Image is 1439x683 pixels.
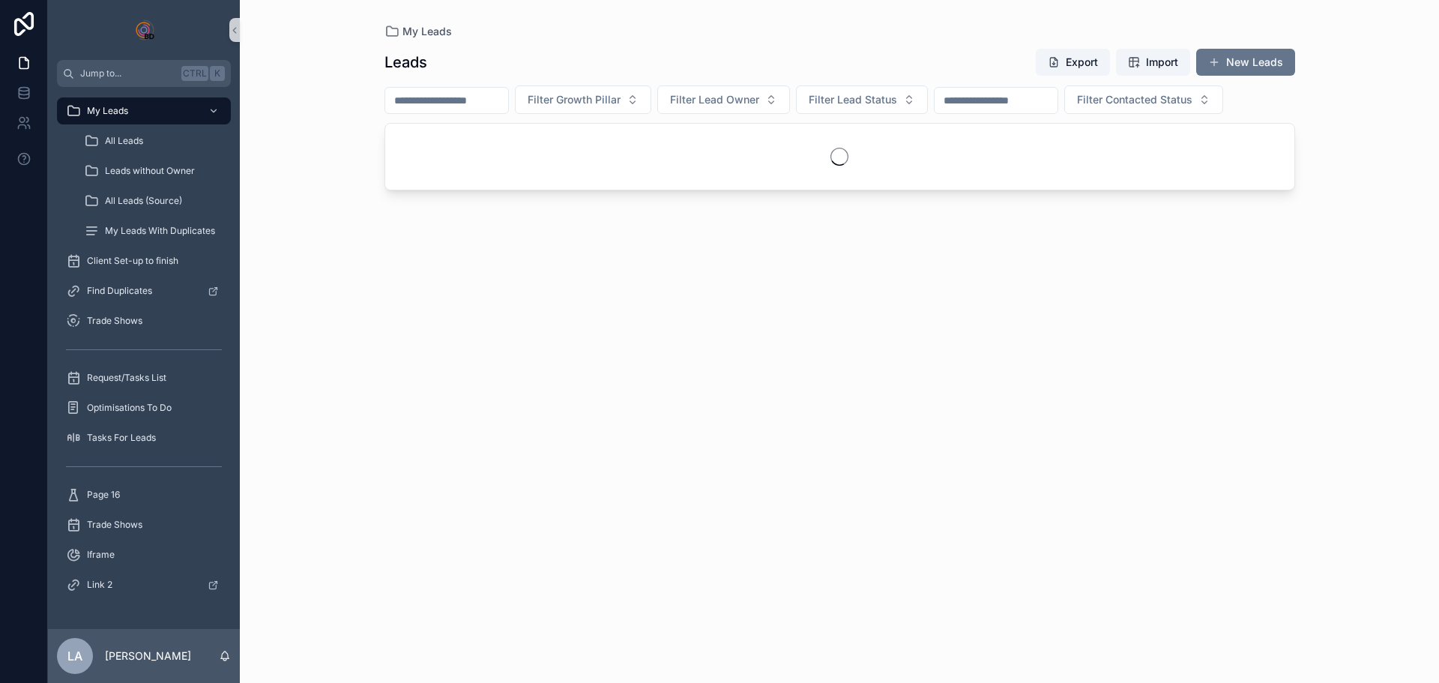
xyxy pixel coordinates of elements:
[75,127,231,154] a: All Leads
[75,157,231,184] a: Leads without Owner
[402,24,452,39] span: My Leads
[132,18,156,42] img: App logo
[87,549,115,561] span: Iframe
[57,277,231,304] a: Find Duplicates
[57,247,231,274] a: Client Set-up to finish
[384,24,452,39] a: My Leads
[796,85,928,114] button: Select Button
[75,187,231,214] a: All Leads (Source)
[1196,49,1295,76] button: New Leads
[528,92,621,107] span: Filter Growth Pillar
[105,225,215,237] span: My Leads With Duplicates
[181,66,208,81] span: Ctrl
[105,195,182,207] span: All Leads (Source)
[57,481,231,508] a: Page 16
[1116,49,1190,76] button: Import
[515,85,651,114] button: Select Button
[57,364,231,391] a: Request/Tasks List
[80,67,175,79] span: Jump to...
[87,489,120,501] span: Page 16
[57,60,231,87] button: Jump to...CtrlK
[105,165,195,177] span: Leads without Owner
[57,511,231,538] a: Trade Shows
[57,424,231,451] a: Tasks For Leads
[87,285,152,297] span: Find Duplicates
[105,135,143,147] span: All Leads
[67,647,82,665] span: LA
[87,315,142,327] span: Trade Shows
[75,217,231,244] a: My Leads With Duplicates
[57,394,231,421] a: Optimisations To Do
[670,92,759,107] span: Filter Lead Owner
[384,52,427,73] h1: Leads
[105,649,191,664] p: [PERSON_NAME]
[87,519,142,531] span: Trade Shows
[87,402,172,414] span: Optimisations To Do
[57,307,231,334] a: Trade Shows
[211,67,223,79] span: K
[87,105,128,117] span: My Leads
[48,87,240,618] div: scrollable content
[809,92,897,107] span: Filter Lead Status
[57,97,231,124] a: My Leads
[87,255,178,267] span: Client Set-up to finish
[57,571,231,598] a: Link 2
[87,432,156,444] span: Tasks For Leads
[1036,49,1110,76] button: Export
[1077,92,1192,107] span: Filter Contacted Status
[1064,85,1223,114] button: Select Button
[87,579,112,591] span: Link 2
[87,372,166,384] span: Request/Tasks List
[1146,55,1178,70] span: Import
[657,85,790,114] button: Select Button
[57,541,231,568] a: Iframe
